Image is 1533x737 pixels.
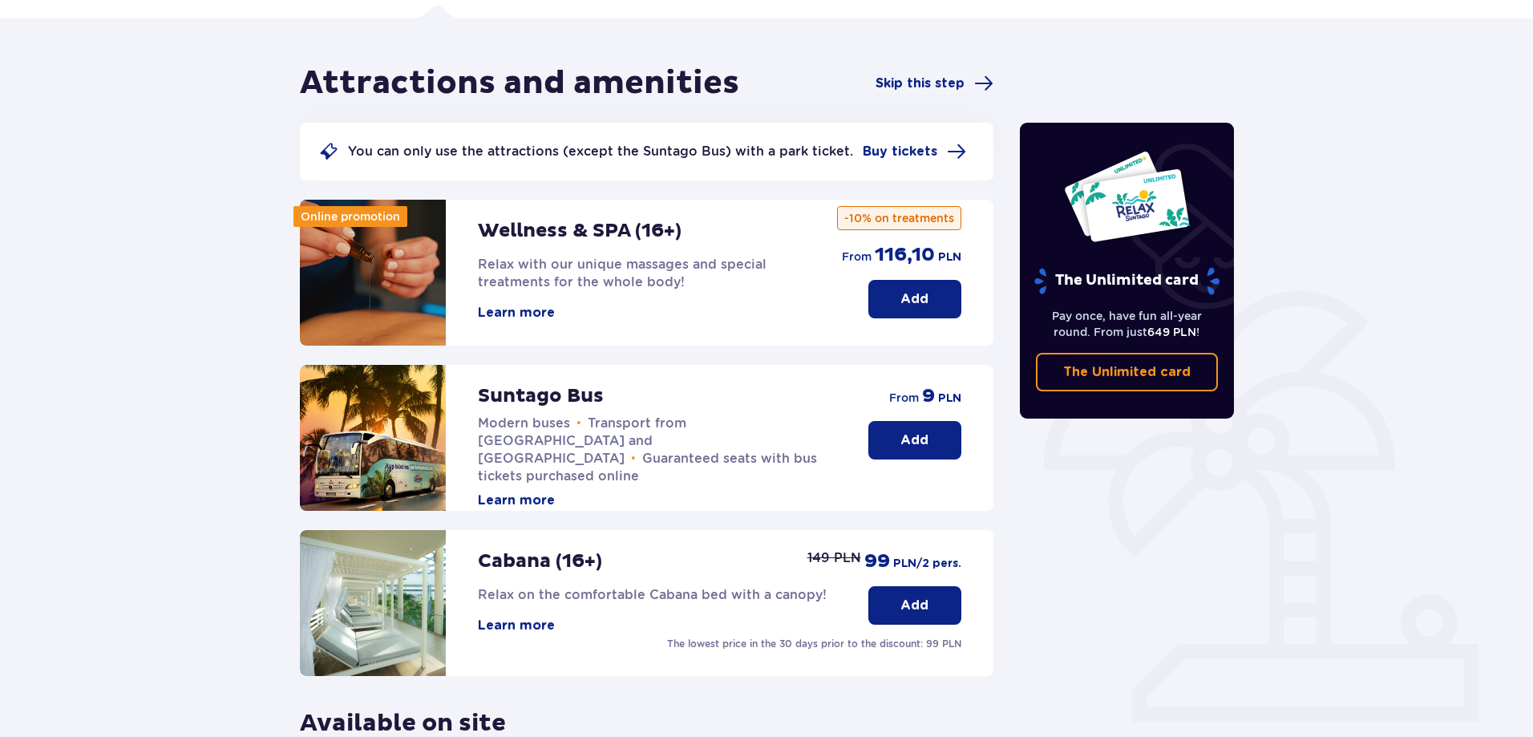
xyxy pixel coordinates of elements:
p: -10% on treatments [837,206,961,230]
span: • [576,415,581,431]
span: Skip this step [876,75,965,92]
span: Buy tickets [863,143,937,160]
img: Two entry cards to Suntago with the word 'UNLIMITED RELAX', featuring a white background with tro... [1063,150,1191,243]
p: The lowest price in the 30 days prior to the discount: 99 PLN [667,637,961,651]
span: Relax with our unique massages and special treatments for the whole body! [478,257,766,290]
a: Buy tickets [863,142,966,161]
span: Transport from [GEOGRAPHIC_DATA] and [GEOGRAPHIC_DATA] [478,415,686,466]
span: 9 [922,384,935,408]
button: Add [868,421,961,460]
button: Add [868,586,961,625]
button: Learn more [478,617,555,634]
p: Add [900,597,928,614]
span: PLN [938,391,961,407]
span: 649 PLN [1147,326,1196,338]
span: • [631,451,636,467]
a: Skip this step [876,74,993,93]
a: The Unlimited card [1036,353,1219,391]
span: Relax on the comfortable Cabana bed with a canopy! [478,587,827,602]
h1: Attractions and amenities [300,63,739,103]
img: attraction [300,530,446,676]
p: Pay once, have fun all-year round. From just ! [1036,308,1219,340]
span: 99 [864,549,890,573]
span: Guaranteed seats with bus tickets purchased online [478,451,817,484]
p: Wellness & SPA (16+) [478,219,682,243]
p: Add [900,290,928,308]
span: Modern buses [478,415,570,431]
p: Add [900,431,928,449]
span: 116,10 [875,243,935,267]
p: 149 PLN [807,549,861,567]
p: You can only use the attractions (except the Suntago Bus) with a park ticket. [348,143,853,160]
p: Suntago Bus [478,384,604,408]
button: Add [868,280,961,318]
span: from [842,249,872,265]
p: The Unlimited card [1033,267,1221,295]
button: Learn more [478,304,555,322]
span: from [889,390,919,406]
span: PLN /2 pers. [893,556,961,572]
p: The Unlimited card [1063,363,1191,381]
p: Cabana (16+) [478,549,602,573]
img: attraction [300,365,446,511]
span: PLN [938,249,961,265]
button: Learn more [478,492,555,509]
div: Online promotion [293,206,407,227]
img: attraction [300,200,446,346]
